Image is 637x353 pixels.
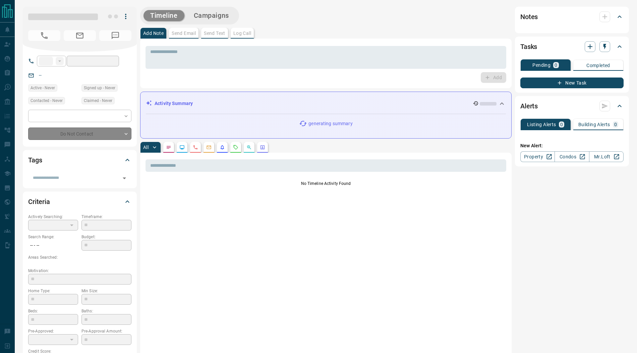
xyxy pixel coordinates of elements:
svg: Calls [193,145,198,150]
h2: Tags [28,155,42,165]
p: Pending [532,63,551,67]
p: Motivation: [28,268,131,274]
a: Mr.Loft [589,151,624,162]
p: generating summary [308,120,352,127]
p: Budget: [81,234,131,240]
p: Building Alerts [578,122,610,127]
div: Tags [28,152,131,168]
p: Listing Alerts [527,122,556,127]
p: All [143,145,149,150]
div: Alerts [520,98,624,114]
p: Timeframe: [81,214,131,220]
div: Do Not Contact [28,128,131,140]
h2: Notes [520,11,538,22]
p: Search Range: [28,234,78,240]
div: Activity Summary [146,97,506,110]
button: New Task [520,78,624,88]
p: Areas Searched: [28,254,131,260]
button: Timeline [143,10,184,21]
p: Actively Searching: [28,214,78,220]
p: No Timeline Activity Found [146,181,506,187]
div: Notes [520,9,624,25]
p: 0 [614,122,617,127]
p: New Alert: [520,142,624,149]
p: 0 [555,63,557,67]
svg: Agent Actions [260,145,265,150]
span: Claimed - Never [84,97,112,104]
p: Completed [586,63,610,68]
a: -- [39,72,42,78]
a: Condos [555,151,589,162]
svg: Requests [233,145,238,150]
p: Min Size: [81,288,131,294]
p: Pre-Approved: [28,328,78,334]
span: No Email [64,30,96,41]
svg: Notes [166,145,171,150]
span: Active - Never [31,85,55,91]
p: Home Type: [28,288,78,294]
svg: Emails [206,145,212,150]
svg: Lead Browsing Activity [179,145,185,150]
p: Activity Summary [155,100,193,107]
a: Property [520,151,555,162]
div: Tasks [520,39,624,55]
p: Beds: [28,308,78,314]
svg: Opportunities [246,145,252,150]
span: Signed up - Never [84,85,115,91]
span: No Number [99,30,131,41]
p: Baths: [81,308,131,314]
button: Campaigns [187,10,236,21]
svg: Listing Alerts [220,145,225,150]
p: Add Note [143,31,164,36]
h2: Criteria [28,196,50,207]
p: -- - -- [28,240,78,251]
h2: Tasks [520,41,537,52]
button: Open [120,173,129,183]
h2: Alerts [520,101,538,111]
span: No Number [28,30,60,41]
span: Contacted - Never [31,97,63,104]
p: Pre-Approval Amount: [81,328,131,334]
p: 0 [560,122,563,127]
div: Criteria [28,194,131,210]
